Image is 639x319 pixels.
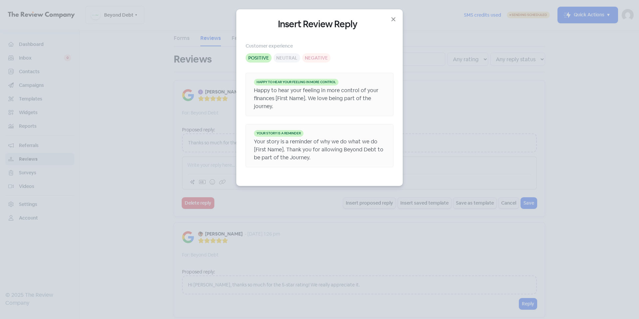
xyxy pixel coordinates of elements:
[274,53,300,63] div: Neutral
[254,86,385,110] div: Happy to hear your feeling in more control of your finances [First Name]. We love being part of t...
[246,19,393,30] h4: Insert Review Reply
[254,79,338,85] div: Happy to hear your feeling in more control
[302,53,330,63] div: Negative
[254,138,385,162] div: Your story is a reminder of why we do what we do [First Name]. Thank you for allowing Beyond Debt...
[246,53,272,63] div: Positive
[246,43,293,50] label: Customer experience
[254,130,304,137] div: Your story is a reminder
